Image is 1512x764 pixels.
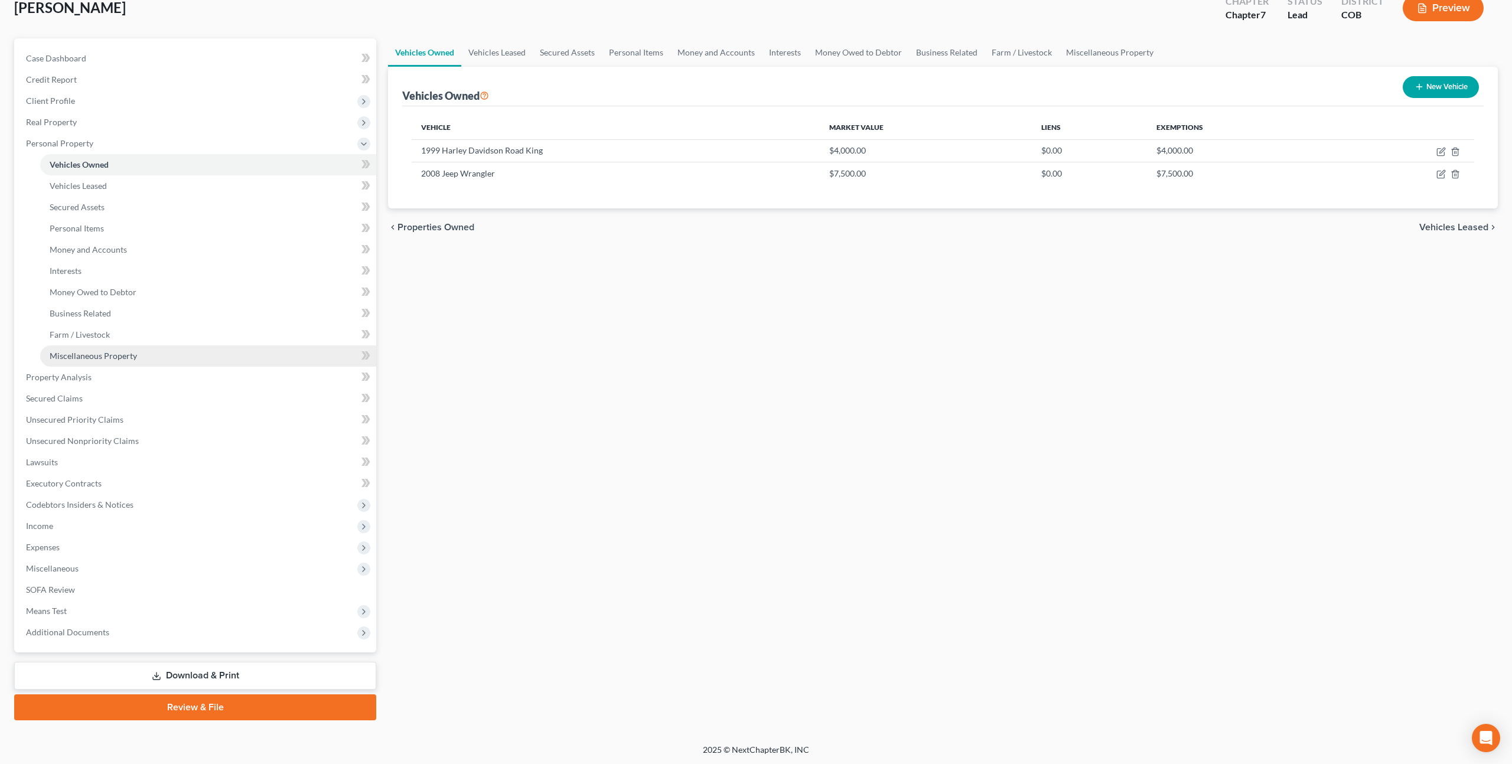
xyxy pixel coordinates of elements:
[26,53,86,63] span: Case Dashboard
[50,244,127,254] span: Money and Accounts
[26,627,109,637] span: Additional Documents
[26,457,58,467] span: Lawsuits
[50,159,109,169] span: Vehicles Owned
[40,345,376,367] a: Miscellaneous Property
[17,388,376,409] a: Secured Claims
[1419,223,1488,232] span: Vehicles Leased
[1288,8,1322,22] div: Lead
[1059,38,1161,67] a: Miscellaneous Property
[1472,724,1500,752] div: Open Intercom Messenger
[1032,162,1146,185] td: $0.00
[50,287,136,297] span: Money Owed to Debtor
[26,521,53,531] span: Income
[1419,223,1498,232] button: Vehicles Leased chevron_right
[40,303,376,324] a: Business Related
[670,38,762,67] a: Money and Accounts
[17,367,376,388] a: Property Analysis
[26,499,133,510] span: Codebtors Insiders & Notices
[1341,8,1384,22] div: COB
[1488,223,1498,232] i: chevron_right
[17,48,376,69] a: Case Dashboard
[412,116,820,139] th: Vehicle
[1260,9,1266,20] span: 7
[17,452,376,473] a: Lawsuits
[388,223,474,232] button: chevron_left Properties Owned
[820,116,1032,139] th: Market Value
[14,694,376,720] a: Review & File
[26,563,79,573] span: Miscellaneous
[26,414,123,425] span: Unsecured Priority Claims
[1032,116,1146,139] th: Liens
[40,154,376,175] a: Vehicles Owned
[461,38,533,67] a: Vehicles Leased
[26,372,92,382] span: Property Analysis
[412,139,820,162] td: 1999 Harley Davidson Road King
[26,117,77,127] span: Real Property
[17,409,376,430] a: Unsecured Priority Claims
[50,181,107,191] span: Vehicles Leased
[17,69,376,90] a: Credit Report
[412,162,820,185] td: 2008 Jeep Wrangler
[50,266,82,276] span: Interests
[40,324,376,345] a: Farm / Livestock
[985,38,1059,67] a: Farm / Livestock
[40,282,376,303] a: Money Owed to Debtor
[40,218,376,239] a: Personal Items
[402,89,489,103] div: Vehicles Owned
[397,223,474,232] span: Properties Owned
[26,478,102,488] span: Executory Contracts
[26,436,139,446] span: Unsecured Nonpriority Claims
[820,162,1032,185] td: $7,500.00
[1147,116,1337,139] th: Exemptions
[26,542,60,552] span: Expenses
[388,38,461,67] a: Vehicles Owned
[50,202,105,212] span: Secured Assets
[17,579,376,600] a: SOFA Review
[40,260,376,282] a: Interests
[388,223,397,232] i: chevron_left
[808,38,909,67] a: Money Owed to Debtor
[1147,162,1337,185] td: $7,500.00
[50,308,111,318] span: Business Related
[50,223,104,233] span: Personal Items
[1032,139,1146,162] td: $0.00
[533,38,602,67] a: Secured Assets
[26,585,75,595] span: SOFA Review
[1147,139,1337,162] td: $4,000.00
[820,139,1032,162] td: $4,000.00
[909,38,985,67] a: Business Related
[1226,8,1269,22] div: Chapter
[40,197,376,218] a: Secured Assets
[40,239,376,260] a: Money and Accounts
[26,393,83,403] span: Secured Claims
[1403,76,1479,98] button: New Vehicle
[762,38,808,67] a: Interests
[50,351,137,361] span: Miscellaneous Property
[602,38,670,67] a: Personal Items
[17,430,376,452] a: Unsecured Nonpriority Claims
[14,662,376,690] a: Download & Print
[26,606,67,616] span: Means Test
[17,473,376,494] a: Executory Contracts
[26,74,77,84] span: Credit Report
[26,96,75,106] span: Client Profile
[40,175,376,197] a: Vehicles Leased
[50,329,110,339] span: Farm / Livestock
[26,138,93,148] span: Personal Property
